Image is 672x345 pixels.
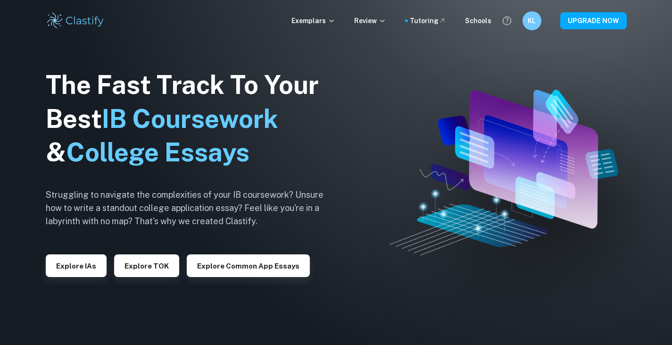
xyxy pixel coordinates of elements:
[291,16,335,26] p: Exemplars
[66,137,249,167] span: College Essays
[187,261,310,270] a: Explore Common App essays
[410,16,446,26] a: Tutoring
[523,11,541,30] button: KL
[354,16,386,26] p: Review
[46,11,106,30] img: Clastify logo
[102,104,278,134] span: IB Coursework
[46,68,338,170] h1: The Fast Track To Your Best &
[46,254,107,277] button: Explore IAs
[46,261,107,270] a: Explore IAs
[114,254,179,277] button: Explore TOK
[499,13,515,29] button: Help and Feedback
[560,12,627,29] button: UPGRADE NOW
[114,261,179,270] a: Explore TOK
[46,188,338,228] h6: Struggling to navigate the complexities of your IB coursework? Unsure how to write a standout col...
[390,90,618,255] img: Clastify hero
[465,16,491,26] a: Schools
[526,16,537,26] h6: KL
[187,254,310,277] button: Explore Common App essays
